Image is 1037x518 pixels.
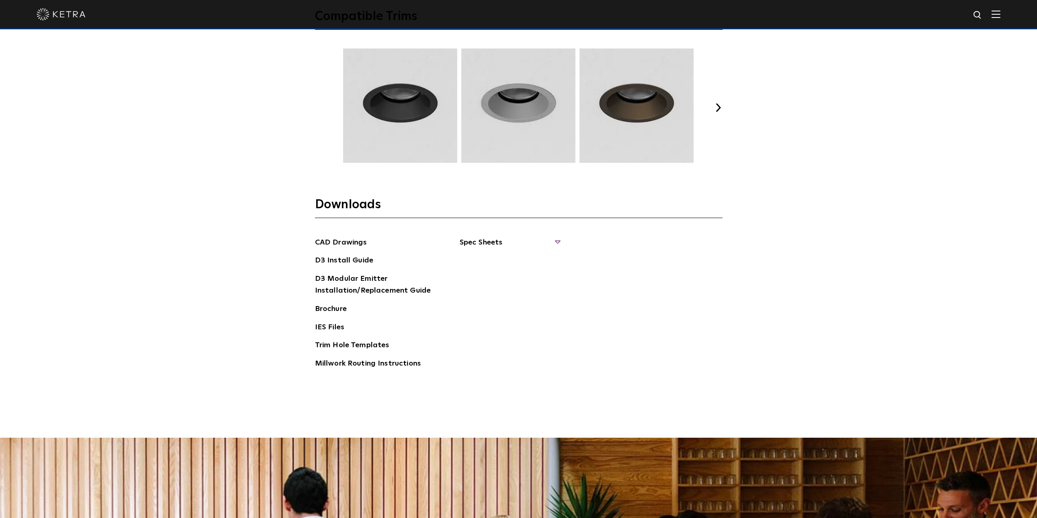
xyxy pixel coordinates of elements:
[460,237,559,255] span: Spec Sheets
[315,303,347,316] a: Brochure
[37,8,86,20] img: ketra-logo-2019-white
[714,104,722,112] button: Next
[315,322,344,335] a: IES Files
[315,339,390,353] a: Trim Hole Templates
[578,48,695,163] img: TRM004.webp
[460,48,577,163] img: TRM003.webp
[315,358,421,371] a: Millwork Routing Instructions
[973,10,983,20] img: search icon
[315,273,437,298] a: D3 Modular Emitter Installation/Replacement Guide
[991,10,1000,18] img: Hamburger%20Nav.svg
[315,237,367,250] a: CAD Drawings
[342,48,458,163] img: TRM002.webp
[315,255,373,268] a: D3 Install Guide
[315,197,722,218] h3: Downloads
